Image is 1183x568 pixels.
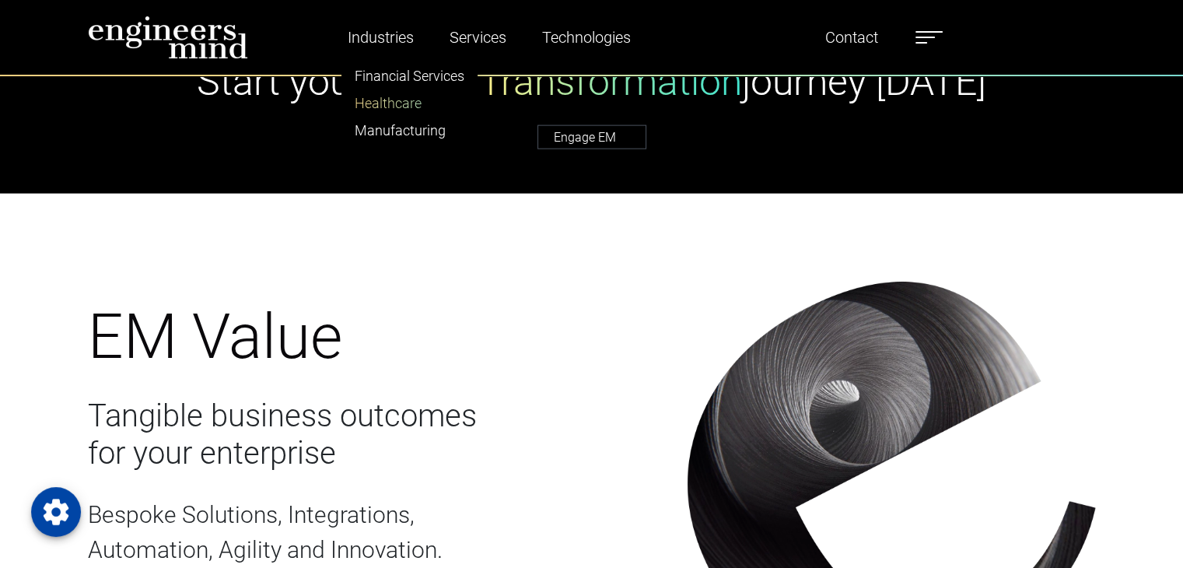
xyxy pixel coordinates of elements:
a: Healthcare [342,89,477,117]
p: Bespoke Solutions, Integrations, Automation, Agility and Innovation. [88,497,668,567]
a: Services [443,19,513,55]
span: Digital Transformation [364,59,742,104]
a: Industries [341,19,420,55]
h3: Tangible business outcomes for your enterprise [88,398,668,472]
span: EM Value [88,300,342,373]
a: Engage EM [537,125,646,149]
a: Technologies [536,19,637,55]
a: Manufacturing [342,117,477,144]
a: Contact [819,19,884,55]
a: Financial Services [342,62,477,89]
h1: Start your journey [DATE] [197,58,986,105]
ul: Industries [341,55,478,151]
img: logo [88,16,248,59]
